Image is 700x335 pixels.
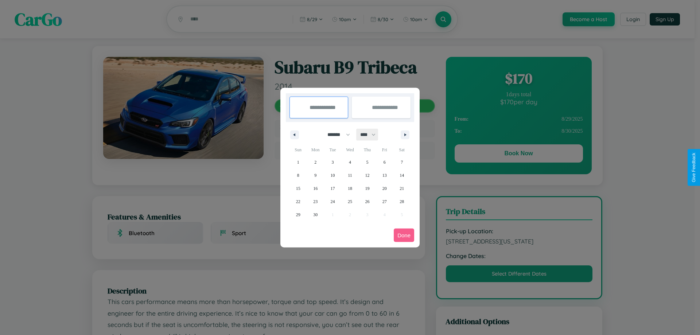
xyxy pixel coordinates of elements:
[382,195,387,208] span: 27
[376,144,393,156] span: Fri
[324,195,341,208] button: 24
[341,169,358,182] button: 11
[341,144,358,156] span: Wed
[394,229,414,242] button: Done
[401,156,403,169] span: 7
[365,182,369,195] span: 19
[376,182,393,195] button: 20
[314,156,316,169] span: 2
[348,182,352,195] span: 18
[382,169,387,182] span: 13
[359,144,376,156] span: Thu
[359,169,376,182] button: 12
[332,156,334,169] span: 3
[331,182,335,195] span: 17
[691,153,696,182] div: Give Feedback
[289,169,307,182] button: 8
[359,195,376,208] button: 26
[307,169,324,182] button: 9
[393,182,411,195] button: 21
[324,182,341,195] button: 17
[289,208,307,221] button: 29
[307,144,324,156] span: Mon
[393,169,411,182] button: 14
[324,156,341,169] button: 3
[376,156,393,169] button: 6
[307,156,324,169] button: 2
[307,182,324,195] button: 16
[382,182,387,195] span: 20
[296,195,300,208] span: 22
[297,156,299,169] span: 1
[289,144,307,156] span: Sun
[313,182,318,195] span: 16
[365,195,369,208] span: 26
[393,144,411,156] span: Sat
[359,182,376,195] button: 19
[313,195,318,208] span: 23
[331,195,335,208] span: 24
[359,156,376,169] button: 5
[400,169,404,182] span: 14
[297,169,299,182] span: 8
[376,195,393,208] button: 27
[365,169,369,182] span: 12
[393,195,411,208] button: 28
[348,195,352,208] span: 25
[289,195,307,208] button: 22
[341,182,358,195] button: 18
[324,169,341,182] button: 10
[324,144,341,156] span: Tue
[341,195,358,208] button: 25
[314,169,316,182] span: 9
[313,208,318,221] span: 30
[331,169,335,182] span: 10
[384,156,386,169] span: 6
[376,169,393,182] button: 13
[296,208,300,221] span: 29
[348,169,352,182] span: 11
[366,156,368,169] span: 5
[296,182,300,195] span: 15
[289,182,307,195] button: 15
[289,156,307,169] button: 1
[307,195,324,208] button: 23
[393,156,411,169] button: 7
[400,195,404,208] span: 28
[349,156,351,169] span: 4
[341,156,358,169] button: 4
[400,182,404,195] span: 21
[307,208,324,221] button: 30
